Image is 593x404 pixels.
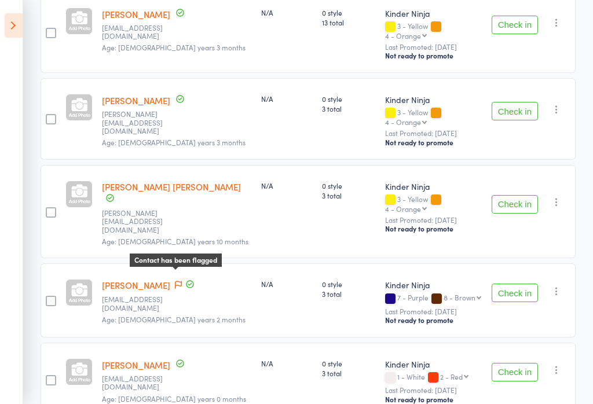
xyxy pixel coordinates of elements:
[102,279,170,291] a: [PERSON_NAME]
[102,359,170,371] a: [PERSON_NAME]
[385,195,482,212] div: 3 - Yellow
[322,17,376,27] span: 13 total
[492,16,538,34] button: Check in
[130,254,222,267] div: Contact has been flagged
[322,94,376,104] span: 0 style
[102,314,246,324] span: Age: [DEMOGRAPHIC_DATA] years 2 months
[444,293,475,301] div: 8 - Brown
[322,279,376,289] span: 0 style
[102,8,170,20] a: [PERSON_NAME]
[261,8,313,17] div: N/A
[440,373,463,380] div: 2 - Red
[492,102,538,120] button: Check in
[385,32,421,39] div: 4 - Orange
[322,8,376,17] span: 0 style
[385,216,482,224] small: Last Promoted: [DATE]
[385,386,482,394] small: Last Promoted: [DATE]
[385,181,482,192] div: Kinder Ninja
[385,94,482,105] div: Kinder Ninja
[385,138,482,147] div: Not ready to promote
[385,315,482,325] div: Not ready to promote
[385,43,482,51] small: Last Promoted: [DATE]
[322,181,376,190] span: 0 style
[322,104,376,113] span: 3 total
[102,394,246,403] span: Age: [DEMOGRAPHIC_DATA] years 0 months
[322,358,376,368] span: 0 style
[385,293,482,303] div: 7 - Purple
[102,181,241,193] a: [PERSON_NAME] [PERSON_NAME]
[261,181,313,190] div: N/A
[102,24,177,41] small: whitenatalie1@gmail.com
[385,22,482,39] div: 3 - Yellow
[492,363,538,381] button: Check in
[102,236,248,246] span: Age: [DEMOGRAPHIC_DATA] years 10 months
[322,289,376,299] span: 3 total
[261,358,313,368] div: N/A
[492,195,538,214] button: Check in
[385,224,482,233] div: Not ready to promote
[102,42,246,52] span: Age: [DEMOGRAPHIC_DATA] years 3 months
[385,373,482,383] div: 1 - White
[322,368,376,378] span: 3 total
[385,118,421,126] div: 4 - Orange
[492,284,538,302] button: Check in
[385,358,482,370] div: Kinder Ninja
[102,110,177,135] small: sophie.derwin@hotmail.com
[385,205,421,212] div: 4 - Orange
[385,129,482,137] small: Last Promoted: [DATE]
[385,395,482,404] div: Not ready to promote
[102,94,170,106] a: [PERSON_NAME]
[102,295,177,312] small: tiffanywardell@outlook.com
[102,374,177,391] small: sarahannecody@gmail.com
[261,279,313,289] div: N/A
[261,94,313,104] div: N/A
[385,279,482,291] div: Kinder Ninja
[385,108,482,126] div: 3 - Yellow
[385,51,482,60] div: Not ready to promote
[385,307,482,315] small: Last Promoted: [DATE]
[322,190,376,200] span: 3 total
[102,209,177,234] small: sophie.derwin@hotmail.com
[102,137,246,147] span: Age: [DEMOGRAPHIC_DATA] years 3 months
[385,8,482,19] div: Kinder Ninja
